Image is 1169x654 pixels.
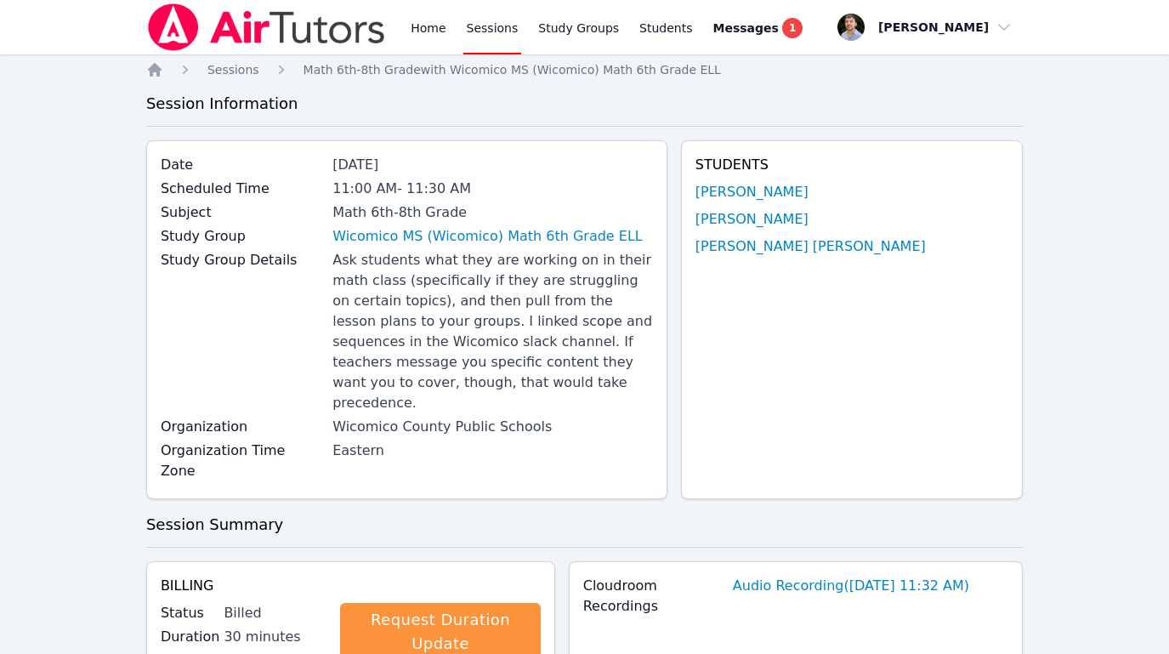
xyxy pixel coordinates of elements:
a: Wicomico MS (Wicomico) Math 6th Grade ELL [332,226,643,247]
h3: Session Summary [146,513,1023,537]
a: Sessions [207,61,259,78]
img: Air Tutors [146,3,387,51]
h4: Students [695,155,1008,175]
h3: Session Information [146,92,1023,116]
label: Study Group Details [161,250,322,270]
label: Cloudroom Recordings [583,576,723,617]
label: Subject [161,202,322,223]
span: Sessions [207,63,259,77]
nav: Breadcrumb [146,61,1023,78]
div: Wicomico County Public Schools [332,417,653,437]
div: Ask students what they are working on in their math class (specifically if they are struggling on... [332,250,653,413]
span: Messages [713,20,779,37]
div: 30 minutes [224,627,326,647]
label: Organization [161,417,322,437]
h4: Billing [161,576,541,596]
a: [PERSON_NAME] [695,209,809,230]
span: Math 6th-8th Grade with Wicomico MS (Wicomico) Math 6th Grade ELL [304,63,721,77]
span: 1 [782,18,803,38]
div: 11:00 AM - 11:30 AM [332,179,653,199]
label: Date [161,155,322,175]
label: Scheduled Time [161,179,322,199]
a: Audio Recording([DATE] 11:32 AM) [733,576,969,596]
label: Duration [161,627,214,647]
div: Math 6th-8th Grade [332,202,653,223]
label: Organization Time Zone [161,441,322,481]
div: Eastern [332,441,653,461]
a: [PERSON_NAME] [PERSON_NAME] [695,236,926,257]
a: Math 6th-8th Gradewith Wicomico MS (Wicomico) Math 6th Grade ELL [304,61,721,78]
label: Study Group [161,226,322,247]
div: Billed [224,603,326,623]
a: [PERSON_NAME] [695,182,809,202]
label: Status [161,603,214,623]
div: [DATE] [332,155,653,175]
